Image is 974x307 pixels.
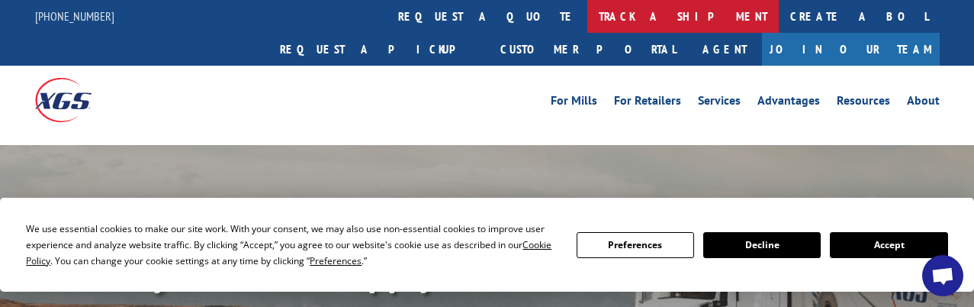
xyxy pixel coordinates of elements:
[922,255,963,296] div: Open chat
[35,8,114,24] a: [PHONE_NUMBER]
[762,33,940,66] a: Join Our Team
[310,254,362,267] span: Preferences
[703,232,821,258] button: Decline
[837,95,890,111] a: Resources
[489,33,687,66] a: Customer Portal
[757,95,820,111] a: Advantages
[26,221,558,269] div: We use essential cookies to make our site work. With your consent, we may also use non-essential ...
[614,95,681,111] a: For Retailers
[577,232,694,258] button: Preferences
[698,95,741,111] a: Services
[687,33,762,66] a: Agent
[830,232,947,258] button: Accept
[907,95,940,111] a: About
[268,33,489,66] a: Request a pickup
[99,204,644,296] b: Visibility, transparency, and control for your entire supply chain.
[551,95,597,111] a: For Mills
